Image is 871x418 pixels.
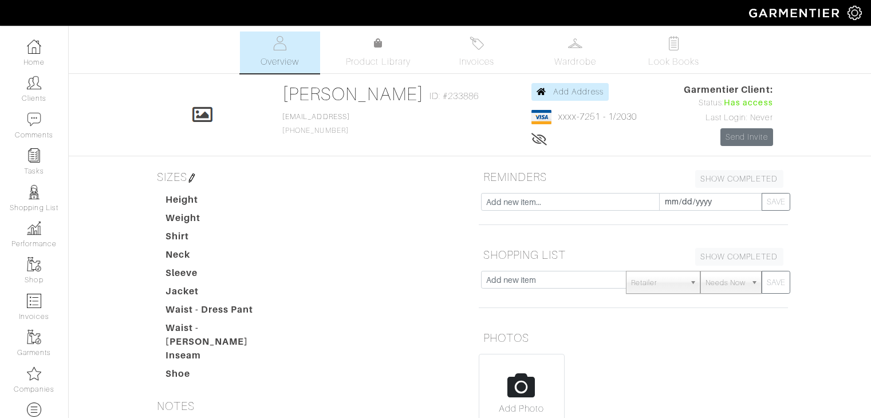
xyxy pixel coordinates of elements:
a: Add Address [531,83,609,101]
dt: Jacket [157,285,287,303]
span: Has access [724,97,773,109]
img: visa-934b35602734be37eb7d5d7e5dbcd2044c359bf20a24dc3361ca3fa54326a8a7.png [531,110,551,124]
a: SHOW COMPLETED [695,248,783,266]
img: garments-icon-b7da505a4dc4fd61783c78ac3ca0ef83fa9d6f193b1c9dc38574b1d14d53ca28.png [27,330,41,344]
img: comment-icon-a0a6a9ef722e966f86d9cbdc48e553b5cf19dbc54f86b18d962a5391bc8f6eb6.png [27,112,41,127]
span: ID: #233886 [429,89,479,103]
dt: Sleeve [157,266,287,285]
a: Look Books [634,31,714,73]
a: [EMAIL_ADDRESS] [282,113,350,121]
h5: PHOTOS [479,326,788,349]
img: garments-icon-b7da505a4dc4fd61783c78ac3ca0ef83fa9d6f193b1c9dc38574b1d14d53ca28.png [27,257,41,271]
a: xxxx-7251 - 1/2030 [558,112,637,122]
div: Last Login: Never [684,112,773,124]
a: [PERSON_NAME] [282,84,424,104]
img: garmentier-logo-header-white-b43fb05a5012e4ada735d5af1a66efaba907eab6374d6393d1fbf88cb4ef424d.png [743,3,848,23]
span: Product Library [346,55,411,69]
h5: NOTES [152,395,462,417]
div: Status: [684,97,773,109]
dt: Inseam [157,349,287,367]
img: orders-icon-0abe47150d42831381b5fb84f609e132dff9fe21cb692f30cb5eec754e2cba89.png [27,294,41,308]
dt: Neck [157,248,287,266]
img: orders-27d20c2124de7fd6de4e0e44c1d41de31381a507db9b33961299e4e07d508b8c.svg [470,36,484,50]
img: wardrobe-487a4870c1b7c33e795ec22d11cfc2ed9d08956e64fb3008fe2437562e282088.svg [568,36,582,50]
img: reminder-icon-8004d30b9f0a5d33ae49ab947aed9ed385cf756f9e5892f1edd6e32f2345188e.png [27,148,41,163]
span: Retailer [631,271,685,294]
h5: SIZES [152,165,462,188]
img: pen-cf24a1663064a2ec1b9c1bd2387e9de7a2fa800b781884d57f21acf72779bad2.png [187,173,196,183]
a: Invoices [437,31,517,73]
span: Overview [261,55,299,69]
dt: Shirt [157,230,287,248]
span: [PHONE_NUMBER] [282,113,350,135]
img: dashboard-icon-dbcd8f5a0b271acd01030246c82b418ddd0df26cd7fceb0bd07c9910d44c42f6.png [27,40,41,54]
img: todo-9ac3debb85659649dc8f770b8b6100bb5dab4b48dedcbae339e5042a72dfd3cc.svg [667,36,681,50]
dt: Height [157,193,287,211]
button: SAVE [762,271,790,294]
a: Send Invite [720,128,773,146]
span: Look Books [648,55,699,69]
input: Add new item... [481,193,660,211]
dt: Waist - Dress Pant [157,303,287,321]
dt: Weight [157,211,287,230]
span: Invoices [459,55,494,69]
img: graph-8b7af3c665d003b59727f371ae50e7771705bf0c487971e6e97d053d13c5068d.png [27,221,41,235]
span: Needs Now [706,271,746,294]
a: Product Library [338,37,419,69]
span: Garmentier Client: [684,83,773,97]
dt: Shoe [157,367,287,385]
img: companies-icon-14a0f246c7e91f24465de634b560f0151b0cc5c9ce11af5fac52e6d7d6371812.png [27,366,41,381]
img: clients-icon-6bae9207a08558b7cb47a8932f037763ab4055f8c8b6bfacd5dc20c3e0201464.png [27,76,41,90]
h5: SHOPPING LIST [479,243,788,266]
span: Wardrobe [554,55,596,69]
input: Add new item [481,271,627,289]
img: custom-products-icon-6973edde1b6c6774590e2ad28d3d057f2f42decad08aa0e48061009ba2575b3a.png [27,403,41,417]
dt: Waist - [PERSON_NAME] [157,321,287,349]
img: stylists-icon-eb353228a002819b7ec25b43dbf5f0378dd9e0616d9560372ff212230b889e62.png [27,185,41,199]
img: basicinfo-40fd8af6dae0f16599ec9e87c0ef1c0a1fdea2edbe929e3d69a839185d80c458.svg [273,36,287,50]
a: SHOW COMPLETED [695,170,783,188]
span: Add Address [553,87,604,96]
h5: REMINDERS [479,165,788,188]
img: gear-icon-white-bd11855cb880d31180b6d7d6211b90ccbf57a29d726f0c71d8c61bd08dd39cc2.png [848,6,862,20]
a: Wardrobe [535,31,616,73]
button: SAVE [762,193,790,211]
a: Overview [240,31,320,73]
